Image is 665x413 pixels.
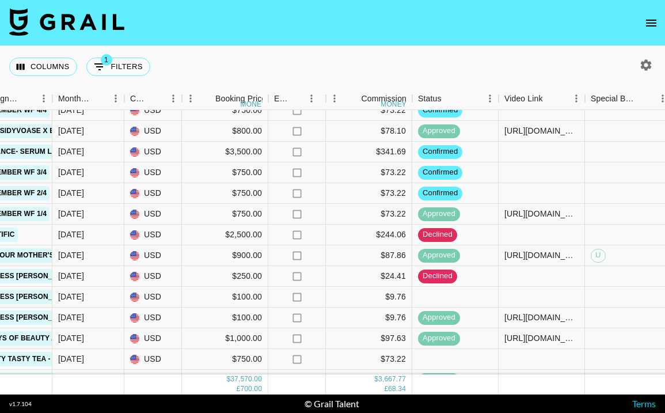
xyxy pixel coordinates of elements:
div: Sep '25 [58,312,84,323]
div: $750.00 [182,100,268,121]
div: £ [384,384,388,394]
div: Sep '25 [58,166,84,178]
span: U [591,250,605,261]
div: $1,000.00 [182,328,268,349]
div: Month Due [58,88,91,110]
div: USD [124,370,182,391]
div: © Grail Talent [305,398,359,410]
div: $300.00 [182,370,268,391]
div: USD [124,142,182,162]
div: $97.63 [326,328,412,349]
span: approved [418,209,460,219]
div: $900.00 [182,245,268,266]
div: £ [237,384,241,394]
div: $ [374,374,378,384]
span: confirmed [418,167,462,178]
div: USD [124,328,182,349]
button: Sort [638,90,654,107]
div: $73.22 [326,100,412,121]
div: Sep '25 [58,332,84,344]
div: $2,500.00 [182,225,268,245]
button: Sort [345,90,361,107]
div: Currency [124,88,182,110]
button: open drawer [640,12,663,35]
span: declined [418,229,457,240]
div: USD [124,100,182,121]
div: Sep '25 [58,125,84,137]
div: Video Link [504,88,543,110]
div: USD [124,225,182,245]
div: Currency [130,88,149,110]
a: Terms [632,398,656,409]
button: Sort [442,90,458,107]
button: Select columns [9,58,77,76]
div: USD [124,349,182,370]
div: USD [124,308,182,328]
div: Expenses: Remove Commission? [268,88,326,110]
button: Menu [568,90,585,107]
div: money [381,101,406,108]
div: Sep '25 [58,146,84,157]
div: $750.00 [182,162,268,183]
div: https://www.tiktok.com/@sillygoofyshortgal/video/7545970161489087774 [504,249,579,261]
button: Menu [303,90,320,107]
div: Status [412,88,499,110]
button: Menu [182,90,199,107]
div: 37,570.00 [230,374,262,384]
div: Expenses: Remove Commission? [274,88,290,110]
div: $800.00 [182,121,268,142]
span: confirmed [418,105,462,116]
div: Sep '25 [58,249,84,261]
button: Sort [290,90,306,107]
div: $100.00 [182,308,268,328]
div: $73.22 [326,162,412,183]
div: Status [418,88,442,110]
span: approved [418,333,460,344]
div: $3,500.00 [182,142,268,162]
div: v 1.7.104 [9,400,32,408]
div: https://www.tiktok.com/@cassidyvoase/video/7554005721264770317 [504,125,579,137]
div: USD [124,266,182,287]
button: Menu [35,90,52,107]
div: 68.34 [388,384,406,394]
div: $750.00 [182,204,268,225]
div: https://www.tiktok.com/@cassidyvoase/video/7551049047558147341?_r=1&_t=ZP-8znv8BRgMYB [504,312,579,323]
div: $73.22 [326,204,412,225]
div: Sep '25 [58,187,84,199]
div: Sep '25 [58,353,84,365]
div: Sep '25 [58,229,84,240]
div: https://www.tiktok.com/@cieranikole_/video/7550470726097194270 [504,332,579,344]
div: $78.10 [326,121,412,142]
div: USD [124,287,182,308]
button: Menu [107,90,124,107]
span: 1 [101,54,112,66]
div: Sep '25 [58,104,84,116]
div: USD [124,121,182,142]
button: Sort [199,90,215,107]
div: 700.00 [240,384,262,394]
img: Grail Talent [9,8,124,36]
button: Sort [149,90,165,107]
div: $9.76 [326,308,412,328]
div: $750.00 [182,183,268,204]
div: 3,667.77 [378,374,406,384]
div: money [241,101,267,108]
button: Menu [165,90,182,107]
div: Sep '25 [58,270,84,282]
button: Show filters [86,58,150,76]
div: Sep '25 [58,208,84,219]
div: Booking Price [215,88,266,110]
div: $87.86 [326,245,412,266]
div: USD [124,204,182,225]
div: Month Due [52,88,124,110]
div: $100.00 [182,287,268,308]
button: Menu [481,90,499,107]
button: Sort [543,90,559,107]
div: USD [124,162,182,183]
div: USD [124,245,182,266]
span: confirmed [418,146,462,157]
div: $244.06 [326,225,412,245]
button: Sort [91,90,107,107]
div: $ [226,374,230,384]
div: USD [124,183,182,204]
